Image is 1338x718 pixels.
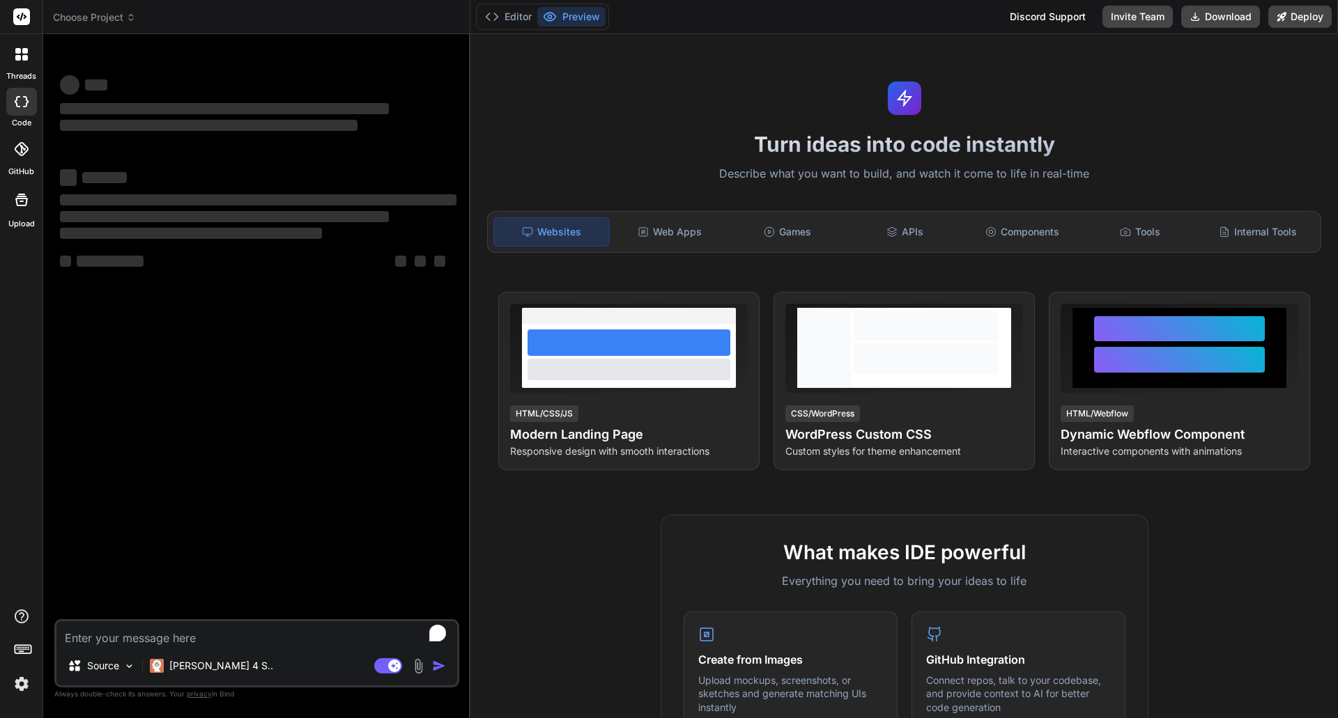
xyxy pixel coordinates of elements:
[965,217,1080,247] div: Components
[60,211,389,222] span: ‌
[60,103,389,114] span: ‌
[1061,405,1134,422] div: HTML/Webflow
[730,217,845,247] div: Games
[785,444,1023,458] p: Custom styles for theme enhancement
[87,659,119,673] p: Source
[1181,6,1260,28] button: Download
[1083,217,1198,247] div: Tools
[926,673,1111,715] p: Connect repos, talk to your codebase, and provide context to AI for better code generation
[698,651,883,668] h4: Create from Images
[510,425,748,444] h4: Modern Landing Page
[169,659,273,673] p: [PERSON_NAME] 4 S..
[847,217,962,247] div: APIs
[684,538,1125,567] h2: What makes IDE powerful
[926,651,1111,668] h4: GitHub Integration
[56,621,457,646] textarea: To enrich screen reader interactions, please activate Accessibility in Grammarly extension settings
[1268,6,1332,28] button: Deploy
[60,169,77,186] span: ‌
[415,256,426,267] span: ‌
[187,689,212,698] span: privacy
[60,75,79,95] span: ‌
[85,79,107,91] span: ‌
[82,172,127,183] span: ‌
[493,217,610,247] div: Websites
[53,10,136,24] span: Choose Project
[395,256,406,267] span: ‌
[613,217,728,247] div: Web Apps
[60,228,322,239] span: ‌
[1200,217,1315,247] div: Internal Tools
[10,672,33,696] img: settings
[8,218,35,230] label: Upload
[150,659,164,673] img: Claude 4 Sonnet
[537,7,606,26] button: Preview
[434,256,445,267] span: ‌
[1001,6,1094,28] div: Discord Support
[432,659,446,673] img: icon
[60,120,357,131] span: ‌
[785,405,860,422] div: CSS/WordPress
[54,687,459,701] p: Always double-check its answers. Your in Bind
[123,660,135,672] img: Pick Models
[1102,6,1173,28] button: Invite Team
[510,405,578,422] div: HTML/CSS/JS
[12,117,31,129] label: code
[77,256,144,267] span: ‌
[410,658,426,674] img: attachment
[60,256,71,267] span: ‌
[510,444,748,458] p: Responsive design with smooth interactions
[479,165,1330,183] p: Describe what you want to build, and watch it come to life in real-time
[684,572,1125,589] p: Everything you need to bring your ideas to life
[479,132,1330,157] h1: Turn ideas into code instantly
[1061,444,1298,458] p: Interactive components with animations
[698,673,883,715] p: Upload mockups, screenshots, or sketches and generate matching UIs instantly
[8,166,34,178] label: GitHub
[60,194,456,205] span: ‌
[479,7,537,26] button: Editor
[1061,425,1298,444] h4: Dynamic Webflow Component
[785,425,1023,444] h4: WordPress Custom CSS
[6,70,36,82] label: threads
